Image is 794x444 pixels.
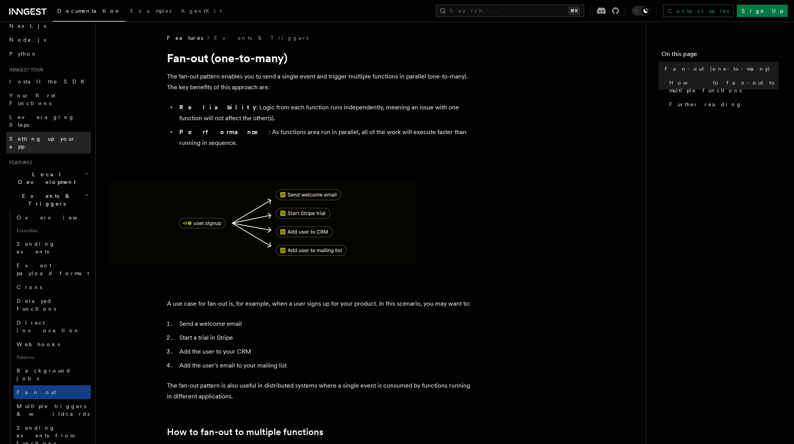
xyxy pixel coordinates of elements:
[14,259,91,280] a: Event payload format
[665,65,770,73] span: Fan-out (one-to-many)
[17,298,56,312] span: Delayed functions
[14,237,91,259] a: Sending events
[53,2,126,22] a: Documentation
[214,34,309,42] a: Events & Triggers
[14,211,91,225] a: Overview
[167,51,476,65] h1: Fan-out (one-to-many)
[666,97,779,111] a: Further reading
[632,6,650,15] button: Toggle dark mode
[167,380,476,402] p: The fan-out pattern is also useful in distributed systems where a single event is consumed by fun...
[663,5,734,17] a: Contact sales
[17,403,90,417] span: Multiple triggers & wildcards
[9,51,37,57] span: Python
[6,75,91,88] a: Install the SDK
[9,114,75,128] span: Leveraging Steps
[177,102,476,124] li: : Logic from each function runs independently, meaning an issue with one function will not affect...
[17,389,56,395] span: Fan out
[14,225,91,237] span: Essentials
[669,100,742,108] span: Further reading
[661,49,779,62] h4: On this page
[14,364,91,385] a: Background jobs
[737,5,788,17] a: Sign Up
[6,192,84,208] span: Events & Triggers
[9,23,46,29] span: Next.js
[17,214,96,221] span: Overview
[14,351,91,364] span: Patterns
[6,160,32,166] span: Features
[167,34,203,42] span: Features
[130,8,172,14] span: Examples
[14,385,91,399] a: Fan out
[9,37,46,43] span: Node.js
[14,337,91,351] a: Webhooks
[6,33,91,47] a: Node.js
[57,8,121,14] span: Documentation
[9,78,89,85] span: Install the SDK
[6,167,91,189] button: Local Development
[9,136,76,150] span: Setting up your app
[177,332,476,343] li: Start a trial in Stripe
[6,189,91,211] button: Events & Triggers
[661,62,779,76] a: Fan-out (one-to-many)
[14,316,91,337] a: Direct invocation
[176,2,226,21] a: AgentKit
[17,341,60,347] span: Webhooks
[6,110,91,132] a: Leveraging Steps
[569,7,580,15] kbd: ⌘K
[14,280,91,294] a: Crons
[14,399,91,421] a: Multiple triggers & wildcards
[179,128,269,136] strong: Performance
[436,5,584,17] button: Search...⌘K
[17,241,55,255] span: Sending events
[6,19,91,33] a: Next.js
[666,76,779,97] a: How to fan-out to multiple functions
[167,298,476,309] p: A use case for fan-out is, for example, when a user signs up for your product. In this scenario, ...
[669,79,779,94] span: How to fan-out to multiple functions
[108,179,417,266] img: A diagram showing how to fan-out to multiple functions
[126,2,176,21] a: Examples
[6,170,84,186] span: Local Development
[167,71,476,93] p: The fan-out pattern enables you to send a single event and trigger multiple functions in parallel...
[167,427,323,437] a: How to fan-out to multiple functions
[14,294,91,316] a: Delayed functions
[177,346,476,357] li: Add the user to your CRM
[6,67,43,73] span: Inngest tour
[177,360,476,371] li: Add the user's email to your mailing list
[6,47,91,61] a: Python
[17,262,89,276] span: Event payload format
[17,367,71,381] span: Background jobs
[6,132,91,153] a: Setting up your app
[17,284,42,290] span: Crons
[179,104,256,111] strong: Reliability
[177,127,476,148] li: : As functions area run in parallel, all of the work will execute faster than running in sequence.
[9,92,55,106] span: Your first Functions
[181,8,222,14] span: AgentKit
[177,318,476,329] li: Send a welcome email
[17,320,80,333] span: Direct invocation
[6,88,91,110] a: Your first Functions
